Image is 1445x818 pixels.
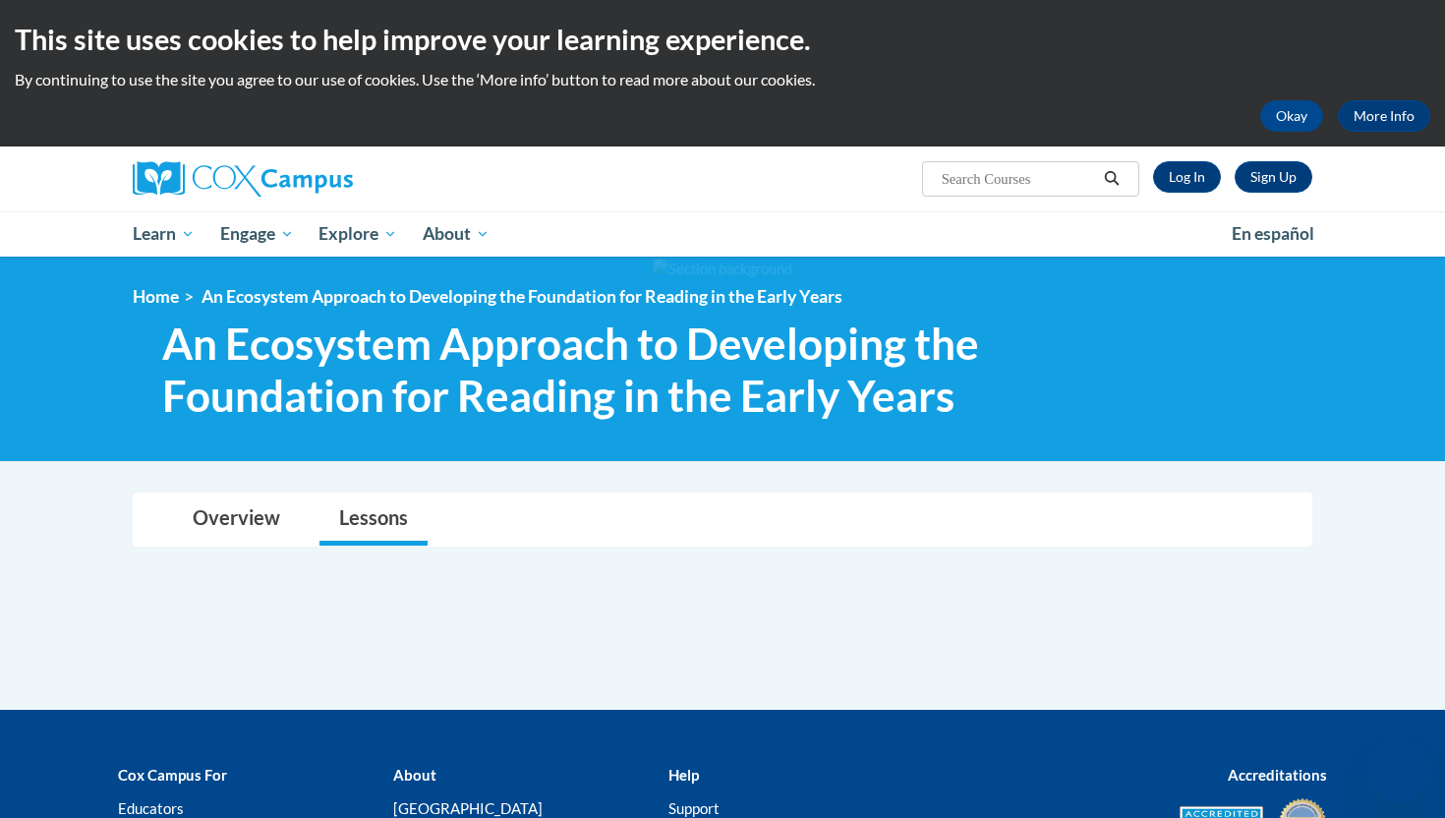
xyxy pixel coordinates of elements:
[1232,223,1314,244] span: En español
[1260,100,1323,132] button: Okay
[120,211,207,257] a: Learn
[15,20,1430,59] h2: This site uses cookies to help improve your learning experience.
[1235,161,1312,193] a: Register
[15,69,1430,90] p: By continuing to use the site you agree to our use of cookies. Use the ‘More info’ button to read...
[133,161,506,197] a: Cox Campus
[162,318,1040,422] span: An Ecosystem Approach to Developing the Foundation for Reading in the Early Years
[220,222,294,246] span: Engage
[133,161,353,197] img: Cox Campus
[1228,766,1327,784] b: Accreditations
[393,799,543,817] a: [GEOGRAPHIC_DATA]
[423,222,490,246] span: About
[668,799,720,817] a: Support
[1366,739,1429,802] iframe: Button to launch messaging window
[318,222,397,246] span: Explore
[207,211,307,257] a: Engage
[202,286,842,307] span: An Ecosystem Approach to Developing the Foundation for Reading in the Early Years
[1338,100,1430,132] a: More Info
[103,211,1342,257] div: Main menu
[653,259,792,280] img: Section background
[1219,213,1327,255] a: En español
[1153,161,1221,193] a: Log In
[173,494,300,546] a: Overview
[1097,167,1127,191] button: Search
[118,766,227,784] b: Cox Campus For
[393,766,436,784] b: About
[118,799,184,817] a: Educators
[319,494,428,546] a: Lessons
[133,286,179,307] a: Home
[668,766,699,784] b: Help
[410,211,502,257] a: About
[306,211,410,257] a: Explore
[133,222,195,246] span: Learn
[940,167,1097,191] input: Search Courses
